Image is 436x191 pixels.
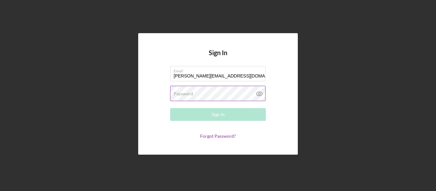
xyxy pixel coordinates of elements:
button: Sign In [170,108,266,121]
h4: Sign In [209,49,227,66]
div: Sign In [212,108,225,121]
a: Forgot Password? [200,133,236,139]
label: Email [174,66,266,73]
label: Password [174,91,193,96]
